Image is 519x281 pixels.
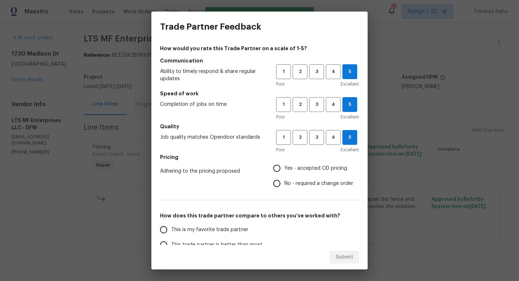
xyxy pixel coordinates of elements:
[309,97,324,112] button: 3
[276,130,291,145] button: 1
[276,64,291,79] button: 1
[310,100,323,109] span: 3
[160,212,359,219] h5: How does this trade partner compare to others you’ve worked with?
[327,133,340,142] span: 4
[160,57,359,64] h5: Communication
[343,100,357,109] span: 5
[277,68,290,76] span: 1
[310,68,323,76] span: 3
[342,130,357,145] button: 5
[160,154,359,161] h5: Pricing
[293,133,307,142] span: 2
[284,180,353,187] span: No - required a change order
[326,64,341,79] button: 4
[326,130,341,145] button: 4
[293,68,307,76] span: 2
[326,97,341,112] button: 4
[160,168,262,175] span: Adhering to the pricing proposed
[160,22,261,32] h3: Trade Partner Feedback
[342,97,357,112] button: 5
[342,64,357,79] button: 5
[160,101,265,108] span: Completion of jobs on time
[341,146,359,154] span: Excellent
[293,64,307,79] button: 2
[277,100,290,109] span: 1
[341,81,359,88] span: Excellent
[276,146,285,154] span: Poor
[293,130,307,145] button: 2
[160,123,359,130] h5: Quality
[277,133,290,142] span: 1
[160,134,265,141] span: Job quality matches Opendoor standards
[327,100,340,109] span: 4
[343,133,357,142] span: 5
[284,165,347,172] span: Yes - accepted OD pricing
[160,45,359,52] h4: How would you rate this Trade Partner on a scale of 1-5?
[343,68,357,76] span: 5
[160,90,359,97] h5: Speed of work
[171,241,262,249] span: This trade partner is better than most
[309,130,324,145] button: 3
[309,64,324,79] button: 3
[293,100,307,109] span: 2
[310,133,323,142] span: 3
[327,68,340,76] span: 4
[160,68,265,82] span: Ability to timely respond & share regular updates
[171,226,248,234] span: This is my favorite trade partner
[276,81,285,88] span: Poor
[276,97,291,112] button: 1
[293,97,307,112] button: 2
[273,161,359,191] div: Pricing
[341,113,359,121] span: Excellent
[276,113,285,121] span: Poor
